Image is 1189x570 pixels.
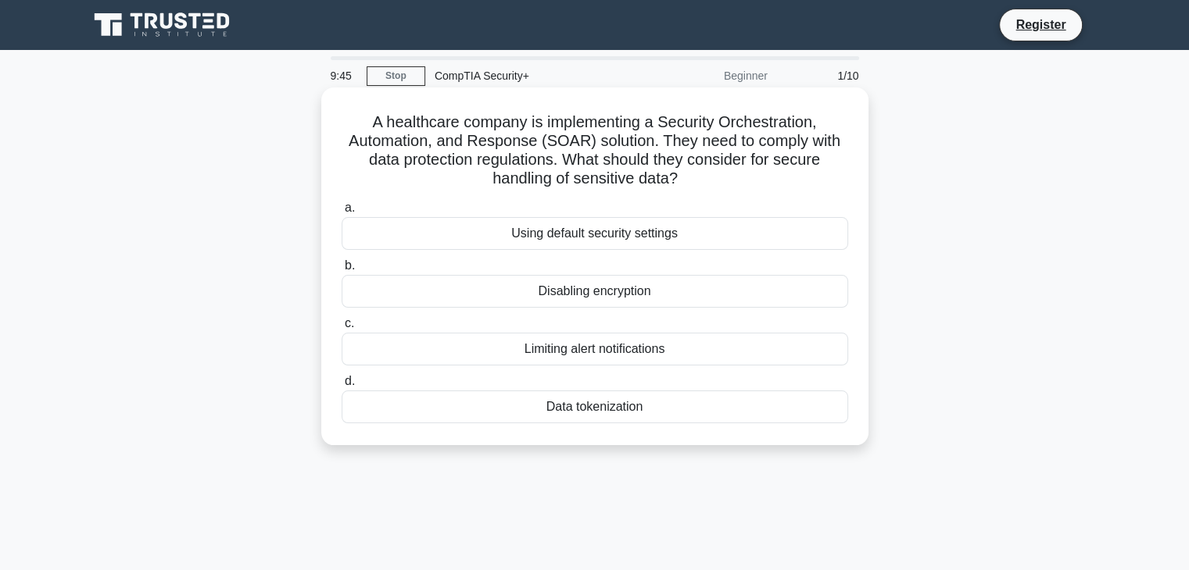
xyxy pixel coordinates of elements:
div: Data tokenization [342,390,848,423]
div: Limiting alert notifications [342,333,848,365]
div: CompTIA Security+ [425,60,640,91]
a: Register [1006,15,1075,34]
div: 1/10 [777,60,868,91]
div: Beginner [640,60,777,91]
span: c. [345,316,354,330]
div: Using default security settings [342,217,848,250]
div: Disabling encryption [342,275,848,308]
span: d. [345,374,355,387]
h5: A healthcare company is implementing a Security Orchestration, Automation, and Response (SOAR) so... [340,112,850,189]
div: 9:45 [321,60,367,91]
span: a. [345,201,355,214]
a: Stop [367,66,425,86]
span: b. [345,258,355,272]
